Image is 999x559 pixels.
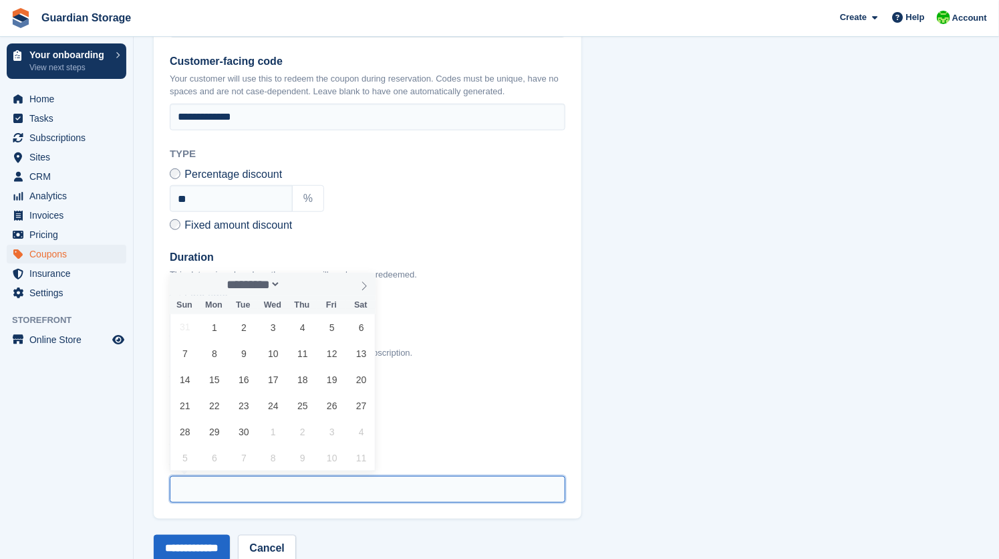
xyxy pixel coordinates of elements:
a: menu [7,245,126,263]
span: Percentage discount [184,169,282,180]
span: September 3, 2025 [260,314,286,340]
span: CRM [29,167,110,186]
span: September 6, 2025 [348,314,374,340]
input: Fixed amount discount [170,219,180,230]
span: Fixed amount discount [184,219,292,231]
span: September 18, 2025 [289,366,315,393]
a: menu [7,187,126,205]
span: October 9, 2025 [289,445,315,471]
span: September 2, 2025 [231,314,257,340]
span: Invoices [29,206,110,225]
span: September 23, 2025 [231,393,257,419]
a: menu [7,330,126,349]
span: September 4, 2025 [289,314,315,340]
span: September 14, 2025 [172,366,198,393]
span: September 24, 2025 [260,393,286,419]
span: October 3, 2025 [319,419,345,445]
span: September 5, 2025 [319,314,345,340]
span: Subscriptions [29,128,110,147]
p: View next steps [29,62,109,74]
span: Fri [317,301,346,310]
label: Customer-facing code [170,53,565,70]
p: Your customer will use this to redeem the coupon during reservation. Codes must be unique, have n... [170,72,565,98]
span: September 13, 2025 [348,340,374,366]
span: Home [29,90,110,108]
span: Insurance [29,264,110,283]
span: September 20, 2025 [348,366,374,393]
span: Create [840,11,867,24]
span: September 21, 2025 [172,393,198,419]
span: October 6, 2025 [201,445,227,471]
span: September 28, 2025 [172,419,198,445]
span: October 8, 2025 [260,445,286,471]
span: September 9, 2025 [231,340,257,366]
a: menu [7,109,126,128]
a: menu [7,264,126,283]
select: Month [223,277,281,292]
span: Storefront [12,314,133,327]
span: Account [952,11,987,25]
span: September 8, 2025 [201,340,227,366]
a: menu [7,284,126,302]
span: September 22, 2025 [201,393,227,419]
span: October 7, 2025 [231,445,257,471]
span: Pricing [29,225,110,244]
span: September 30, 2025 [231,419,257,445]
span: September 7, 2025 [172,340,198,366]
span: Mon [199,301,229,310]
span: Sat [346,301,376,310]
a: Your onboarding View next steps [7,43,126,79]
span: October 10, 2025 [319,445,345,471]
a: menu [7,206,126,225]
span: Wed [258,301,287,310]
input: Percentage discount [170,169,180,179]
a: menu [7,167,126,186]
input: Year [281,277,323,292]
span: September 26, 2025 [319,393,345,419]
span: August 31, 2025 [172,314,198,340]
h2: Type [170,146,565,162]
span: Sun [170,301,199,310]
span: Help [906,11,925,24]
span: October 5, 2025 [172,445,198,471]
span: September 29, 2025 [201,419,227,445]
a: Guardian Storage [36,7,136,29]
span: September 10, 2025 [260,340,286,366]
span: October 4, 2025 [348,419,374,445]
span: September 27, 2025 [348,393,374,419]
span: Coupons [29,245,110,263]
img: stora-icon-8386f47178a22dfd0bd8f6a31ec36ba5ce8667c1dd55bd0f319d3a0aa187defe.svg [11,8,31,28]
p: This determines how long the coupon will apply once redeemed. [170,268,565,282]
span: Online Store [29,330,110,349]
a: menu [7,148,126,166]
span: Analytics [29,187,110,205]
span: September 15, 2025 [201,366,227,393]
a: menu [7,225,126,244]
img: Andrew Kinakin [937,11,950,24]
span: Tasks [29,109,110,128]
span: September 1, 2025 [201,314,227,340]
span: September 25, 2025 [289,393,315,419]
p: Your onboarding [29,50,109,60]
span: October 11, 2025 [348,445,374,471]
a: menu [7,128,126,147]
label: Duration [170,249,565,265]
span: Tue [229,301,258,310]
span: September 11, 2025 [289,340,315,366]
span: September 16, 2025 [231,366,257,393]
span: September 12, 2025 [319,340,345,366]
a: menu [7,90,126,108]
a: Preview store [110,332,126,348]
span: October 1, 2025 [260,419,286,445]
span: Thu [287,301,317,310]
span: Settings [29,284,110,302]
span: Sites [29,148,110,166]
span: September 19, 2025 [319,366,345,393]
span: October 2, 2025 [289,419,315,445]
span: September 17, 2025 [260,366,286,393]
